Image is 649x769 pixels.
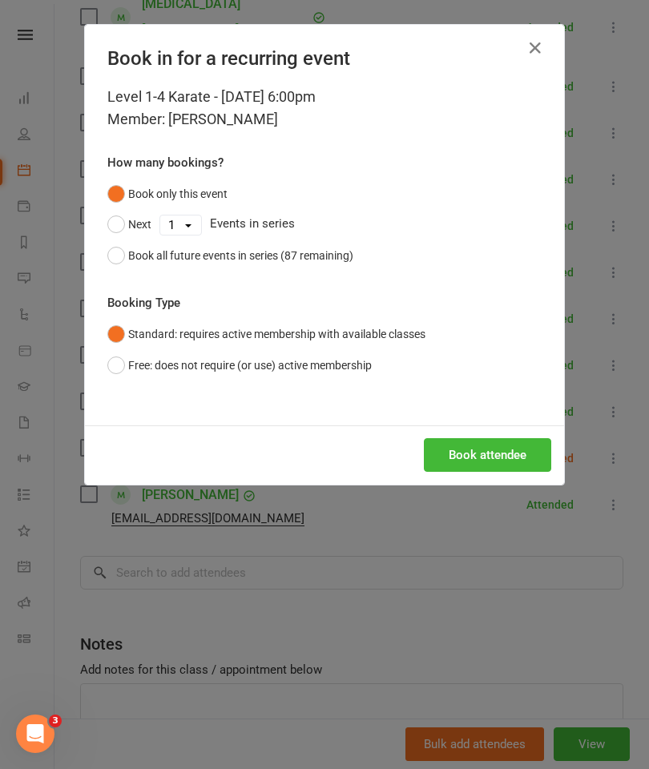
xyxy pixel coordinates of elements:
[107,350,372,380] button: Free: does not require (or use) active membership
[522,35,548,61] button: Close
[107,153,224,172] label: How many bookings?
[107,293,180,312] label: Booking Type
[107,240,353,271] button: Book all future events in series (87 remaining)
[128,247,353,264] div: Book all future events in series (87 remaining)
[107,179,228,209] button: Book only this event
[49,715,62,727] span: 3
[107,47,542,70] h4: Book in for a recurring event
[107,86,542,131] div: Level 1-4 Karate - [DATE] 6:00pm Member: [PERSON_NAME]
[107,209,542,240] div: Events in series
[16,715,54,753] iframe: Intercom live chat
[424,438,551,472] button: Book attendee
[107,209,151,240] button: Next
[107,319,425,349] button: Standard: requires active membership with available classes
